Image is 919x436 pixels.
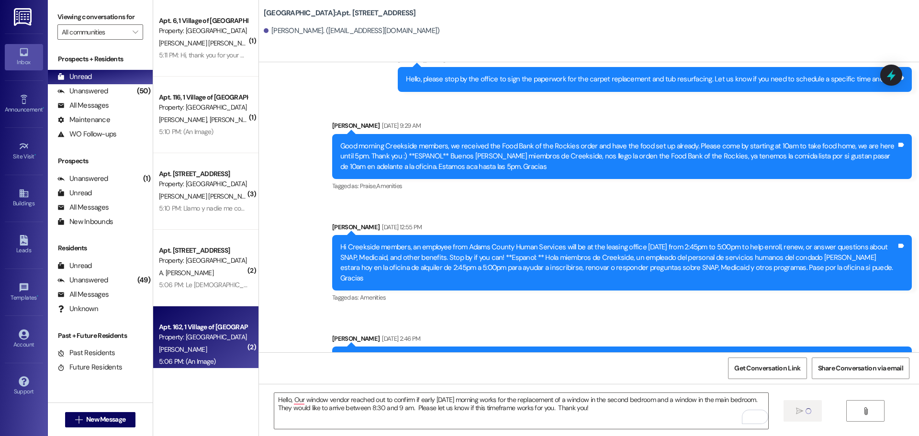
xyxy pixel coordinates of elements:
[37,293,38,300] span: •
[57,217,113,227] div: New Inbounds
[159,268,213,277] span: A. [PERSON_NAME]
[264,8,416,18] b: [GEOGRAPHIC_DATA]: Apt. [STREET_ADDRESS]
[133,28,138,36] i: 
[57,304,98,314] div: Unknown
[159,179,247,189] div: Property: [GEOGRAPHIC_DATA]
[332,179,912,193] div: Tagged as:
[5,138,43,164] a: Site Visit •
[5,185,43,211] a: Buildings
[159,322,247,332] div: Apt. 162, 1 Village of [GEOGRAPHIC_DATA]
[5,279,43,305] a: Templates •
[141,171,153,186] div: (1)
[159,192,256,201] span: [PERSON_NAME] [PERSON_NAME]
[159,169,247,179] div: Apt. [STREET_ADDRESS]
[57,72,92,82] div: Unread
[57,10,143,24] label: Viewing conversations for
[332,222,912,235] div: [PERSON_NAME]
[5,44,43,70] a: Inbox
[360,182,376,190] span: Praise ,
[728,358,807,379] button: Get Conversation Link
[406,74,897,84] div: Hello, please stop by the office to sign the paperwork for the carpet replacement and tub resurfa...
[43,105,44,112] span: •
[159,51,430,59] div: 5:11 PM: Hi, thank you for your message. Our team will get back to you [DATE] between the hours of
[5,326,43,352] a: Account
[57,115,110,125] div: Maintenance
[332,334,912,347] div: [PERSON_NAME]
[332,121,912,134] div: [PERSON_NAME]
[57,348,115,358] div: Past Residents
[57,362,122,372] div: Future Residents
[159,115,210,124] span: [PERSON_NAME]
[48,54,153,64] div: Prospects + Residents
[134,84,153,99] div: (50)
[5,232,43,258] a: Leads
[340,242,897,283] div: Hi Creekside members, an employee from Adams County Human Services will be at the leasing office ...
[159,345,207,354] span: [PERSON_NAME]
[159,16,247,26] div: Apt. 6, 1 Village of [GEOGRAPHIC_DATA]
[159,256,247,266] div: Property: [GEOGRAPHIC_DATA]
[57,188,92,198] div: Unread
[380,334,420,344] div: [DATE] 2:46 PM
[734,363,800,373] span: Get Conversation Link
[135,273,153,288] div: (49)
[862,407,869,415] i: 
[48,156,153,166] div: Prospects
[75,416,82,424] i: 
[159,26,247,36] div: Property: [GEOGRAPHIC_DATA]
[159,204,258,212] div: 5:10 PM: Llamo y nadie me contesta
[159,332,247,342] div: Property: [GEOGRAPHIC_DATA]
[48,243,153,253] div: Residents
[332,291,912,304] div: Tagged as:
[57,275,108,285] div: Unanswered
[57,86,108,96] div: Unanswered
[274,393,768,429] textarea: To enrich screen reader interactions, please activate Accessibility in Grammarly extension settings
[14,8,34,26] img: ResiDesk Logo
[57,202,109,212] div: All Messages
[62,24,128,40] input: All communities
[57,290,109,300] div: All Messages
[48,331,153,341] div: Past + Future Residents
[818,363,903,373] span: Share Conversation via email
[159,39,259,47] span: [PERSON_NAME] [PERSON_NAME]
[360,293,386,302] span: Amenities
[159,246,247,256] div: Apt. [STREET_ADDRESS]
[159,280,305,289] div: 5:06 PM: Le [DEMOGRAPHIC_DATA] risa una imagen
[159,127,213,136] div: 5:10 PM: (An Image)
[380,121,421,131] div: [DATE] 9:29 AM
[159,357,216,366] div: 5:06 PM: (An Image)
[796,407,803,415] i: 
[159,92,247,102] div: Apt. 116, 1 Village of [GEOGRAPHIC_DATA]
[209,115,306,124] span: [PERSON_NAME] [PERSON_NAME]
[380,222,422,232] div: [DATE] 12:55 PM
[86,414,125,425] span: New Message
[5,373,43,399] a: Support
[159,102,247,112] div: Property: [GEOGRAPHIC_DATA]
[57,129,116,139] div: WO Follow-ups
[65,412,136,427] button: New Message
[34,152,36,158] span: •
[340,141,897,172] div: Good morning Creekside members, we received the Food Bank of the Rockies order and have the food ...
[812,358,909,379] button: Share Conversation via email
[57,101,109,111] div: All Messages
[264,26,440,36] div: [PERSON_NAME]. ([EMAIL_ADDRESS][DOMAIN_NAME])
[57,174,108,184] div: Unanswered
[57,261,92,271] div: Unread
[376,182,402,190] span: Amenities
